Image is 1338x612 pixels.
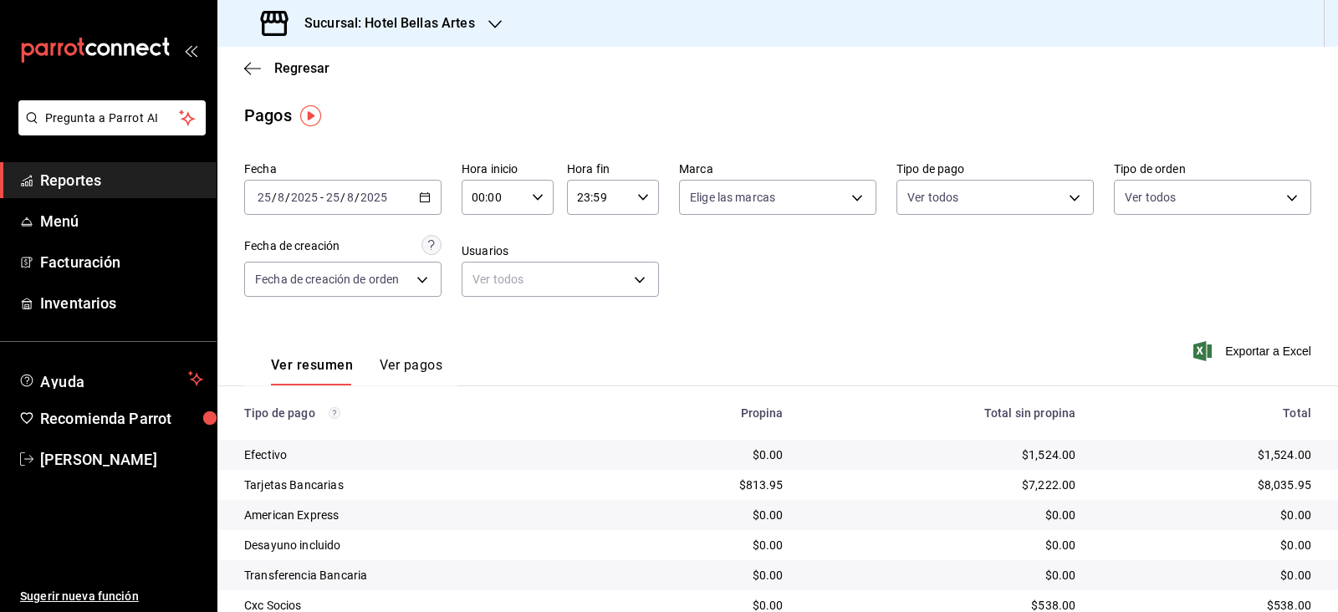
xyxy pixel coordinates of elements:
[567,163,659,175] label: Hora fin
[272,191,277,204] span: /
[244,567,607,584] div: Transferencia Bancaria
[810,446,1076,463] div: $1,524.00
[380,357,442,385] button: Ver pagos
[244,477,607,493] div: Tarjetas Bancarias
[810,477,1076,493] div: $7,222.00
[40,169,203,191] span: Reportes
[1197,341,1311,361] button: Exportar a Excel
[244,60,329,76] button: Regresar
[291,13,475,33] h3: Sucursal: Hotel Bellas Artes
[634,507,783,523] div: $0.00
[1102,406,1311,420] div: Total
[690,189,775,206] span: Elige las marcas
[40,292,203,314] span: Inventarios
[634,477,783,493] div: $813.95
[40,210,203,232] span: Menú
[355,191,360,204] span: /
[244,406,607,420] div: Tipo de pago
[907,189,958,206] span: Ver todos
[244,537,607,553] div: Desayuno incluido
[184,43,197,57] button: open_drawer_menu
[244,163,442,175] label: Fecha
[1102,446,1311,463] div: $1,524.00
[329,407,340,419] svg: Los pagos realizados con Pay y otras terminales son montos brutos.
[462,262,659,297] div: Ver todos
[1102,507,1311,523] div: $0.00
[244,507,607,523] div: American Express
[285,191,290,204] span: /
[244,446,607,463] div: Efectivo
[462,163,554,175] label: Hora inicio
[1102,477,1311,493] div: $8,035.95
[1102,567,1311,584] div: $0.00
[360,191,388,204] input: ----
[1114,163,1311,175] label: Tipo de orden
[18,100,206,135] button: Pregunta a Parrot AI
[1102,537,1311,553] div: $0.00
[1125,189,1176,206] span: Ver todos
[634,406,783,420] div: Propina
[257,191,272,204] input: --
[896,163,1094,175] label: Tipo de pago
[810,537,1076,553] div: $0.00
[244,103,292,128] div: Pagos
[462,245,659,257] label: Usuarios
[346,191,355,204] input: --
[810,567,1076,584] div: $0.00
[40,448,203,471] span: [PERSON_NAME]
[340,191,345,204] span: /
[20,588,203,605] span: Sugerir nueva función
[810,507,1076,523] div: $0.00
[45,110,180,127] span: Pregunta a Parrot AI
[290,191,319,204] input: ----
[12,121,206,139] a: Pregunta a Parrot AI
[274,60,329,76] span: Regresar
[271,357,442,385] div: navigation tabs
[255,271,399,288] span: Fecha de creación de orden
[271,357,353,385] button: Ver resumen
[244,237,340,255] div: Fecha de creación
[300,105,321,126] img: Tooltip marker
[679,163,876,175] label: Marca
[325,191,340,204] input: --
[634,446,783,463] div: $0.00
[810,406,1076,420] div: Total sin propina
[277,191,285,204] input: --
[634,567,783,584] div: $0.00
[40,369,181,389] span: Ayuda
[634,537,783,553] div: $0.00
[320,191,324,204] span: -
[40,251,203,273] span: Facturación
[40,407,203,430] span: Recomienda Parrot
